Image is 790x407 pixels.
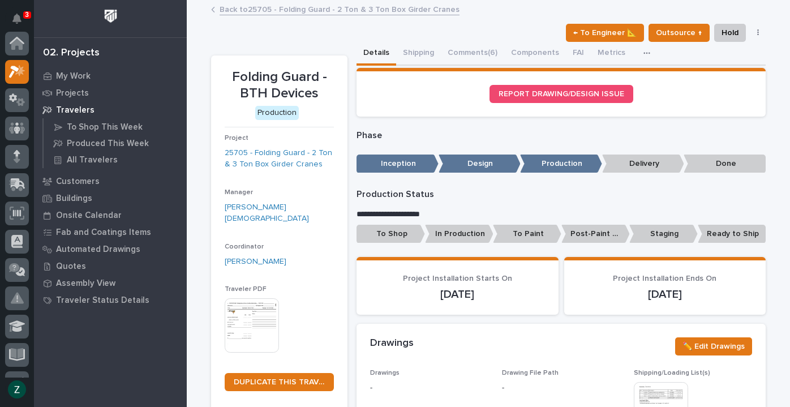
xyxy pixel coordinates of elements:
[34,224,187,241] a: Fab and Coatings Items
[67,139,149,149] p: Produced This Week
[56,228,151,238] p: Fab and Coatings Items
[56,295,149,306] p: Traveler Status Details
[34,207,187,224] a: Onsite Calendar
[722,26,739,40] span: Hold
[499,90,624,98] span: REPORT DRAWING/DESIGN ISSUE
[34,258,187,275] a: Quotes
[566,42,591,66] button: FAI
[34,101,187,118] a: Travelers
[44,119,187,135] a: To Shop This Week
[357,42,396,66] button: Details
[357,189,766,200] p: Production Status
[357,155,439,173] p: Inception
[255,106,299,120] div: Production
[34,275,187,292] a: Assembly View
[44,135,187,151] a: Produced This Week
[591,42,632,66] button: Metrics
[403,275,512,282] span: Project Installation Starts On
[493,225,561,243] p: To Paint
[425,225,493,243] p: In Production
[5,7,29,31] button: Notifications
[67,155,118,165] p: All Travelers
[578,288,753,301] p: [DATE]
[682,340,745,353] span: ✏️ Edit Drawings
[675,337,752,355] button: ✏️ Edit Drawings
[629,225,698,243] p: Staging
[34,84,187,101] a: Projects
[561,225,630,243] p: Post-Paint Assembly
[25,11,29,19] p: 3
[714,24,746,42] button: Hold
[649,24,710,42] button: Outsource ↑
[225,373,334,391] a: DUPLICATE THIS TRAVELER
[396,42,441,66] button: Shipping
[502,382,504,394] p: -
[100,6,121,27] img: Workspace Logo
[225,243,264,250] span: Coordinator
[357,225,425,243] p: To Shop
[502,370,559,376] span: Drawing File Path
[370,382,488,394] p: -
[602,155,684,173] p: Delivery
[67,122,143,132] p: To Shop This Week
[225,69,334,102] p: Folding Guard - BTH Devices
[566,24,644,42] button: ← To Engineer 📐
[441,42,504,66] button: Comments (6)
[34,173,187,190] a: Customers
[56,177,100,187] p: Customers
[613,275,716,282] span: Project Installation Ends On
[698,225,766,243] p: Ready to Ship
[656,26,702,40] span: Outsource ↑
[225,135,248,142] span: Project
[225,202,334,225] a: [PERSON_NAME][DEMOGRAPHIC_DATA]
[684,155,766,173] p: Done
[370,337,414,350] h2: Drawings
[56,194,92,204] p: Buildings
[56,71,91,82] p: My Work
[225,256,286,268] a: [PERSON_NAME]
[44,152,187,168] a: All Travelers
[56,279,115,289] p: Assembly View
[43,47,100,59] div: 02. Projects
[370,370,400,376] span: Drawings
[34,190,187,207] a: Buildings
[234,378,325,386] span: DUPLICATE THIS TRAVELER
[34,292,187,309] a: Traveler Status Details
[573,26,637,40] span: ← To Engineer 📐
[56,105,95,115] p: Travelers
[439,155,521,173] p: Design
[14,14,29,32] div: Notifications3
[34,67,187,84] a: My Work
[5,378,29,401] button: users-avatar
[504,42,566,66] button: Components
[225,147,334,171] a: 25705 - Folding Guard - 2 Ton & 3 Ton Box Girder Cranes
[56,211,122,221] p: Onsite Calendar
[220,2,460,15] a: Back to25705 - Folding Guard - 2 Ton & 3 Ton Box Girder Cranes
[520,155,602,173] p: Production
[56,245,140,255] p: Automated Drawings
[634,370,710,376] span: Shipping/Loading List(s)
[56,88,89,98] p: Projects
[357,130,766,141] p: Phase
[225,286,267,293] span: Traveler PDF
[34,241,187,258] a: Automated Drawings
[225,189,253,196] span: Manager
[490,85,633,103] a: REPORT DRAWING/DESIGN ISSUE
[56,262,86,272] p: Quotes
[370,288,545,301] p: [DATE]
